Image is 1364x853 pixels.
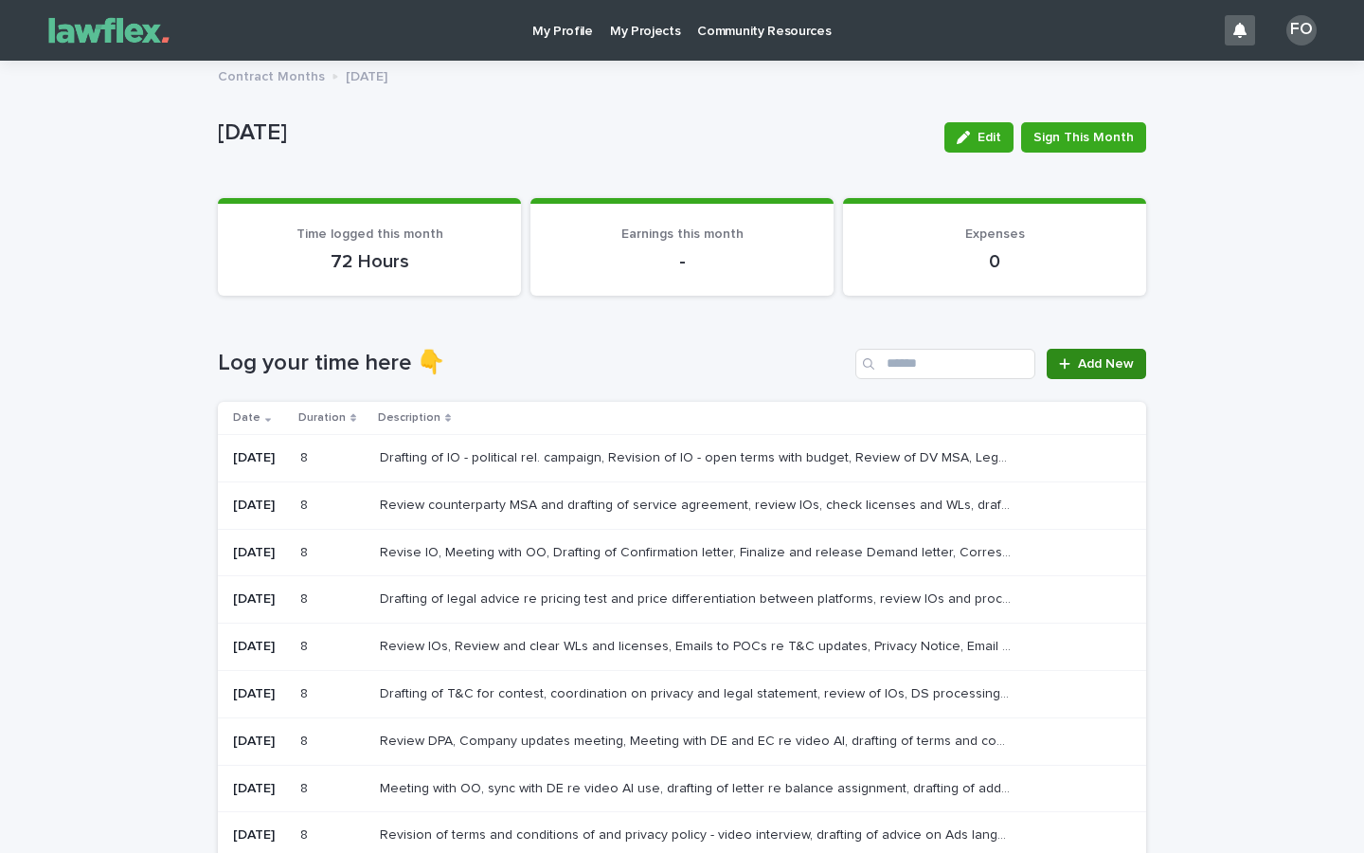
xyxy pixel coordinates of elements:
span: Time logged this month [296,227,443,241]
button: Edit [944,122,1014,153]
p: [DATE] [233,686,285,702]
p: [DATE] [233,639,285,655]
span: Sign This Month [1033,128,1134,147]
p: 72 Hours [241,250,498,273]
h1: Log your time here 👇 [218,350,848,377]
tr: [DATE]88 Revise IO, Meeting with OO, Drafting of Confirmation letter, Finalize and release Demand... [218,529,1146,576]
p: 8 [300,446,312,466]
p: [DATE] [233,734,285,750]
p: [DATE] [233,591,285,608]
p: [DATE] [218,119,929,147]
tr: [DATE]88 Review counterparty MSA and drafting of service agreement, review IOs, check licenses an... [218,481,1146,529]
p: 8 [300,588,312,608]
p: Drafting of IO - political rel. campaign, Revision of IO - open terms with budget, Review of DV M... [380,446,1015,466]
tr: [DATE]88 Drafting of IO - political rel. campaign, Revision of IO - open terms with budget, Revie... [218,434,1146,481]
span: Edit [978,131,1001,144]
span: Earnings this month [621,227,744,241]
tr: [DATE]88 Meeting with OO, sync with DE re video AI use, drafting of letter re balance assignment,... [218,765,1146,812]
div: FO [1286,15,1317,45]
p: 0 [866,250,1123,273]
tr: [DATE]88 Review DPA, Company updates meeting, Meeting with DE and EC re video AI, drafting of ter... [218,717,1146,765]
p: 8 [300,635,312,655]
span: Expenses [965,227,1025,241]
p: [DATE] [233,498,285,514]
span: Add New [1078,357,1134,371]
a: Add New [1047,349,1146,379]
p: Drafting of legal advice re pricing test and price differentiation between platforms, review IOs ... [380,588,1015,608]
p: - [553,250,811,273]
p: Contract Months [218,64,325,85]
p: [DATE] [233,450,285,466]
p: Meeting with OO, sync with DE re video AI use, drafting of letter re balance assignment, drafting... [380,777,1015,797]
input: Search [855,349,1035,379]
button: Sign This Month [1021,122,1146,153]
p: 8 [300,777,312,797]
p: Review DPA, Company updates meeting, Meeting with DE and EC re video AI, drafting of terms and co... [380,730,1015,750]
p: Drafting of T&C for contest, coordination on privacy and legal statement, review of IOs, DS proce... [380,682,1015,702]
p: 8 [300,824,312,844]
p: Duration [298,408,346,428]
p: [DATE] [233,781,285,797]
p: Revise IO, Meeting with OO, Drafting of Confirmation letter, Finalize and release Demand letter, ... [380,541,1015,561]
tr: [DATE]88 Review IOs, Review and clear WLs and licenses, Emails to POCs re T&C updates, Privacy No... [218,624,1146,671]
p: Date [233,408,260,428]
p: Revision of terms and conditions of and privacy policy - video interview, drafting of advice on A... [380,824,1015,844]
p: [DATE] [233,545,285,561]
p: [DATE] [346,64,387,85]
p: 8 [300,682,312,702]
tr: [DATE]88 Drafting of legal advice re pricing test and price differentiation between platforms, re... [218,576,1146,624]
tr: [DATE]88 Drafting of T&C for contest, coordination on privacy and legal statement, review of IOs,... [218,670,1146,717]
p: 8 [300,541,312,561]
p: Review IOs, Review and clear WLs and licenses, Emails to POCs re T&C updates, Privacy Notice, Ema... [380,635,1015,655]
p: 8 [300,494,312,514]
img: Gnvw4qrBSHOAfo8VMhG6 [38,11,180,49]
p: [DATE] [233,827,285,844]
p: 8 [300,730,312,750]
p: Review counterparty MSA and drafting of service agreement, review IOs, check licenses and WLs, dr... [380,494,1015,514]
p: Description [378,408,440,428]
